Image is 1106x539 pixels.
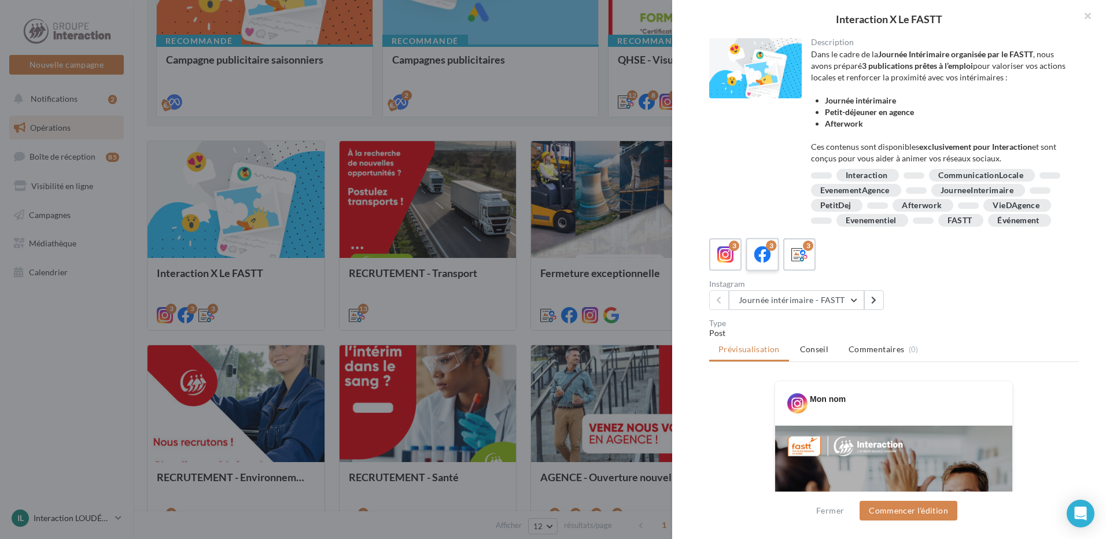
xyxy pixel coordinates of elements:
div: Post [709,327,1078,339]
div: Événement [997,216,1039,225]
strong: exclusivement pour Interaction [919,142,1032,152]
strong: Afterwork [825,119,863,128]
div: PetitDej [820,201,851,210]
div: 3 [766,241,776,251]
div: 3 [729,241,739,251]
div: Mon nom [810,393,846,405]
strong: Journée intérimaire [825,95,896,105]
div: Interaction X Le FASTT [691,14,1087,24]
span: (0) [909,345,919,354]
div: Interaction [846,171,888,180]
span: Conseil [800,344,828,354]
button: Commencer l'édition [860,501,957,520]
button: Fermer [812,504,849,518]
div: JourneeInterimaire [941,186,1013,195]
span: Commentaires [849,344,904,355]
div: EvenementAgence [820,186,890,195]
div: Type [709,319,1078,327]
div: CommunicationLocale [938,171,1023,180]
strong: Petit-déjeuner en agence [825,107,914,117]
div: Afterwork [902,201,942,210]
div: VieDAgence [993,201,1039,210]
div: 3 [803,241,813,251]
div: Open Intercom Messenger [1067,500,1094,527]
div: FASTT [948,216,972,225]
strong: Journée Intérimaire organisée par le FASTT [878,49,1033,59]
div: Description [811,38,1070,46]
div: Instagram [709,280,889,288]
strong: 3 publications prêtes à l’emploi [862,61,973,71]
div: Evenementiel [846,216,897,225]
button: Journée intérimaire - FASTT [729,290,864,310]
div: Dans le cadre de la , nous avons préparé pour valoriser vos actions locales et renforcer la proxi... [811,49,1070,164]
